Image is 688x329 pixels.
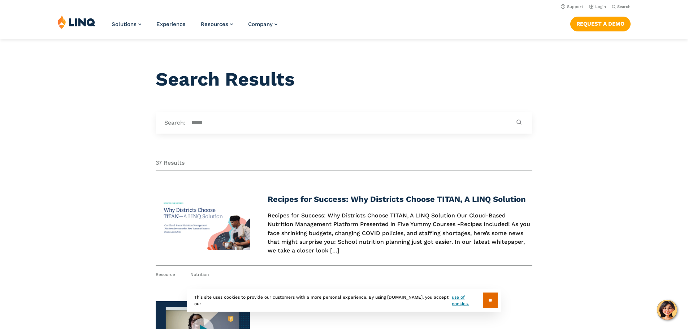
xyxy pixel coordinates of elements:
[617,4,631,9] span: Search
[187,289,501,312] div: This site uses cookies to provide our customers with a more personal experience. By using [DOMAIN...
[570,17,631,31] a: Request a Demo
[156,272,175,278] span: Resource
[514,119,524,126] button: Submit Search
[156,159,532,170] div: 37 Results
[612,4,631,9] button: Open Search Bar
[452,294,483,307] a: use of cookies.
[561,4,583,9] a: Support
[248,21,273,27] span: Company
[268,195,526,204] a: Recipes for Success: Why Districts Choose TITAN, A LINQ Solution
[156,21,186,27] a: Experience
[164,119,186,127] label: Search:
[57,15,96,29] img: LINQ | K‑12 Software
[156,69,532,90] h1: Search Results
[112,21,141,27] a: Solutions
[570,15,631,31] nav: Button Navigation
[112,15,277,39] nav: Primary Navigation
[201,21,233,27] a: Resources
[112,21,137,27] span: Solutions
[268,211,532,255] p: Recipes for Success: Why Districts Choose TITAN, A LINQ Solution Our Cloud-Based Nutrition Manage...
[201,21,228,27] span: Resources
[248,21,277,27] a: Company
[657,300,677,320] button: Hello, have a question? Let’s chat.
[589,4,606,9] a: Login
